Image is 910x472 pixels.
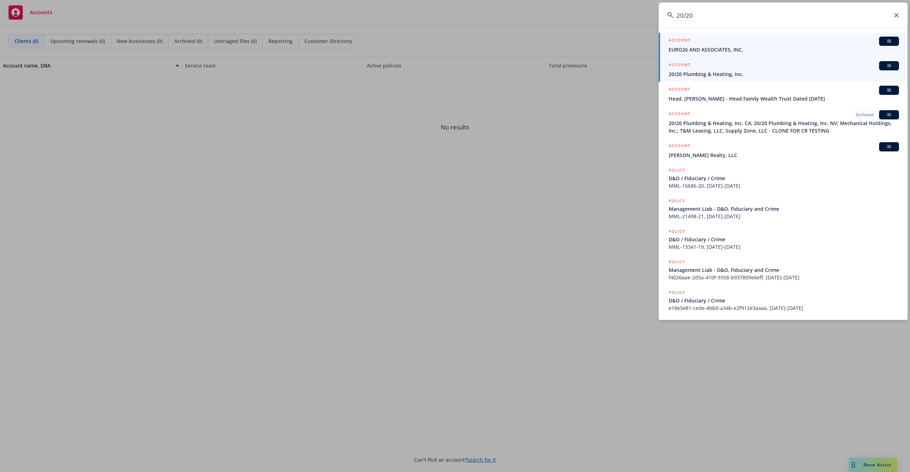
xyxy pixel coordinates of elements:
span: MML-16686-20, [DATE]-[DATE] [669,182,899,189]
h5: ACCOUNT [669,110,690,119]
h5: POLICY [669,258,685,265]
span: D&O / Fiduciary / Crime [669,175,899,182]
span: BI [882,112,896,118]
a: ACCOUNTBIEURO26 AND ASSOCIATES, INC. [659,33,908,57]
span: e18e5e81-cede-4bb0-a34b-e2f912e3aaaa, [DATE]-[DATE] [669,304,899,312]
h5: POLICY [669,289,685,296]
a: ACCOUNTBI20/20 Plumbing & Heating, Inc. [659,57,908,82]
a: POLICYManagement Liab - D&O, Fiduciary and CrimeMML-21498-21, [DATE]-[DATE] [659,193,908,224]
h5: ACCOUNT [669,37,690,45]
h5: ACCOUNT [669,86,690,94]
h5: POLICY [669,228,685,235]
a: POLICYD&O / Fiduciary / CrimeMML-16686-20, [DATE]-[DATE] [659,163,908,193]
span: BI [882,87,896,93]
h5: ACCOUNT [669,142,690,151]
a: ACCOUNTBIHead, [PERSON_NAME] - Head Family Wealth Trust Dated [DATE] [659,82,908,106]
span: 20/20 Plumbing & Heating, Inc. [669,70,899,78]
a: ACCOUNTArchivedBI20/20 Plumbing & Heating, Inc. CA; 20/20 Plumbing & Heating, Inc. NV; Mechanical... [659,106,908,138]
span: Head, [PERSON_NAME] - Head Family Wealth Trust Dated [DATE] [669,95,899,102]
span: f4026aae-2d5a-410f-9358-b937809e6eff, [DATE]-[DATE] [669,274,899,281]
span: MML-13341-19, [DATE]-[DATE] [669,243,899,251]
span: BI [882,63,896,69]
span: Management Liab - D&O, Fiduciary and Crime [669,205,899,213]
a: POLICYD&O / Fiduciary / Crimee18e5e81-cede-4bb0-a34b-e2f912e3aaaa, [DATE]-[DATE] [659,285,908,316]
a: POLICYManagement Liab - D&O, Fiduciary and Crimef4026aae-2d5a-410f-9358-b937809e6eff, [DATE]-[DATE] [659,254,908,285]
span: D&O / Fiduciary / Crime [669,297,899,304]
span: Management Liab - D&O, Fiduciary and Crime [669,266,899,274]
span: Archived [856,112,873,118]
a: ACCOUNTBI[PERSON_NAME] Realty, LLC [659,138,908,163]
a: POLICYD&O / Fiduciary / CrimeMML-13341-19, [DATE]-[DATE] [659,224,908,254]
span: [PERSON_NAME] Realty, LLC [669,151,899,159]
input: Search... [659,2,908,28]
h5: POLICY [669,197,685,204]
span: BI [882,38,896,44]
span: EURO26 AND ASSOCIATES, INC. [669,46,899,53]
h5: POLICY [669,167,685,174]
span: 20/20 Plumbing & Heating, Inc. CA; 20/20 Plumbing & Heating, Inc. NV; Mechanical Holdings, Inc.; ... [669,119,899,134]
span: MML-21498-21, [DATE]-[DATE] [669,213,899,220]
h5: ACCOUNT [669,61,690,70]
span: BI [882,144,896,150]
span: D&O / Fiduciary / Crime [669,236,899,243]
